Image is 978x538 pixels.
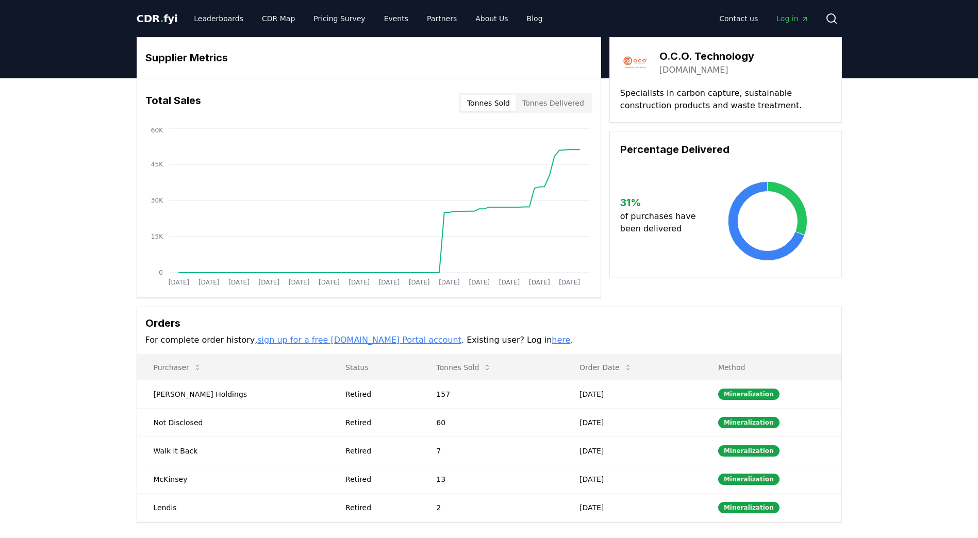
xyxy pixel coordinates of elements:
tspan: [DATE] [349,279,370,286]
div: Retired [345,446,411,456]
nav: Main [711,9,817,28]
div: Retired [345,474,411,484]
h3: Total Sales [145,93,201,113]
h3: Supplier Metrics [145,50,592,65]
a: sign up for a free [DOMAIN_NAME] Portal account [257,335,461,345]
a: Events [376,9,417,28]
tspan: 60K [151,127,163,134]
div: Retired [345,417,411,428]
a: Blog [519,9,551,28]
td: 2 [420,493,563,522]
td: 157 [420,380,563,408]
td: [DATE] [563,493,702,522]
tspan: 45K [151,161,163,168]
tspan: [DATE] [529,279,550,286]
p: Status [337,362,411,373]
button: Purchaser [145,357,210,378]
nav: Main [186,9,551,28]
a: Partners [419,9,465,28]
td: Lendis [137,493,329,522]
tspan: 30K [151,197,163,204]
h3: Orders [145,315,833,331]
div: Mineralization [718,389,780,400]
a: here [552,335,570,345]
span: Log in [776,13,808,24]
button: Tonnes Delivered [516,95,590,111]
a: CDR.fyi [137,11,178,26]
img: O.C.O. Technology-logo [620,48,649,77]
button: Order Date [571,357,640,378]
div: Retired [345,389,411,399]
p: Specialists in carbon capture, sustainable construction products and waste treatment. [620,87,831,112]
tspan: [DATE] [228,279,250,286]
tspan: [DATE] [439,279,460,286]
div: Mineralization [718,474,780,485]
div: Retired [345,502,411,513]
p: Method [710,362,833,373]
tspan: 0 [159,269,163,276]
a: [DOMAIN_NAME] [659,64,728,76]
td: 13 [420,465,563,493]
td: McKinsey [137,465,329,493]
p: For complete order history, . Existing user? Log in . [145,334,833,346]
tspan: [DATE] [559,279,580,286]
div: Mineralization [718,417,780,428]
tspan: [DATE] [319,279,340,286]
td: Not Disclosed [137,408,329,436]
td: [DATE] [563,408,702,436]
p: of purchases have been delivered [620,210,704,235]
a: Pricing Survey [305,9,373,28]
td: Walk it Back [137,436,329,465]
tspan: [DATE] [198,279,219,286]
tspan: [DATE] [378,279,400,286]
td: 7 [420,436,563,465]
td: [DATE] [563,436,702,465]
span: . [160,12,163,25]
div: Mineralization [718,445,780,457]
span: CDR fyi [137,12,178,25]
h3: Percentage Delivered [620,142,831,157]
div: Mineralization [718,502,780,513]
button: Tonnes Sold [428,357,500,378]
a: Contact us [711,9,766,28]
td: [PERSON_NAME] Holdings [137,380,329,408]
tspan: [DATE] [258,279,279,286]
a: Log in [768,9,817,28]
button: Tonnes Sold [461,95,516,111]
tspan: [DATE] [469,279,490,286]
h3: O.C.O. Technology [659,48,754,64]
tspan: [DATE] [408,279,429,286]
h3: 31 % [620,195,704,210]
tspan: [DATE] [168,279,189,286]
tspan: [DATE] [288,279,309,286]
tspan: [DATE] [499,279,520,286]
tspan: 15K [151,233,163,240]
td: [DATE] [563,465,702,493]
a: Leaderboards [186,9,252,28]
a: About Us [467,9,516,28]
td: 60 [420,408,563,436]
td: [DATE] [563,380,702,408]
a: CDR Map [254,9,303,28]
